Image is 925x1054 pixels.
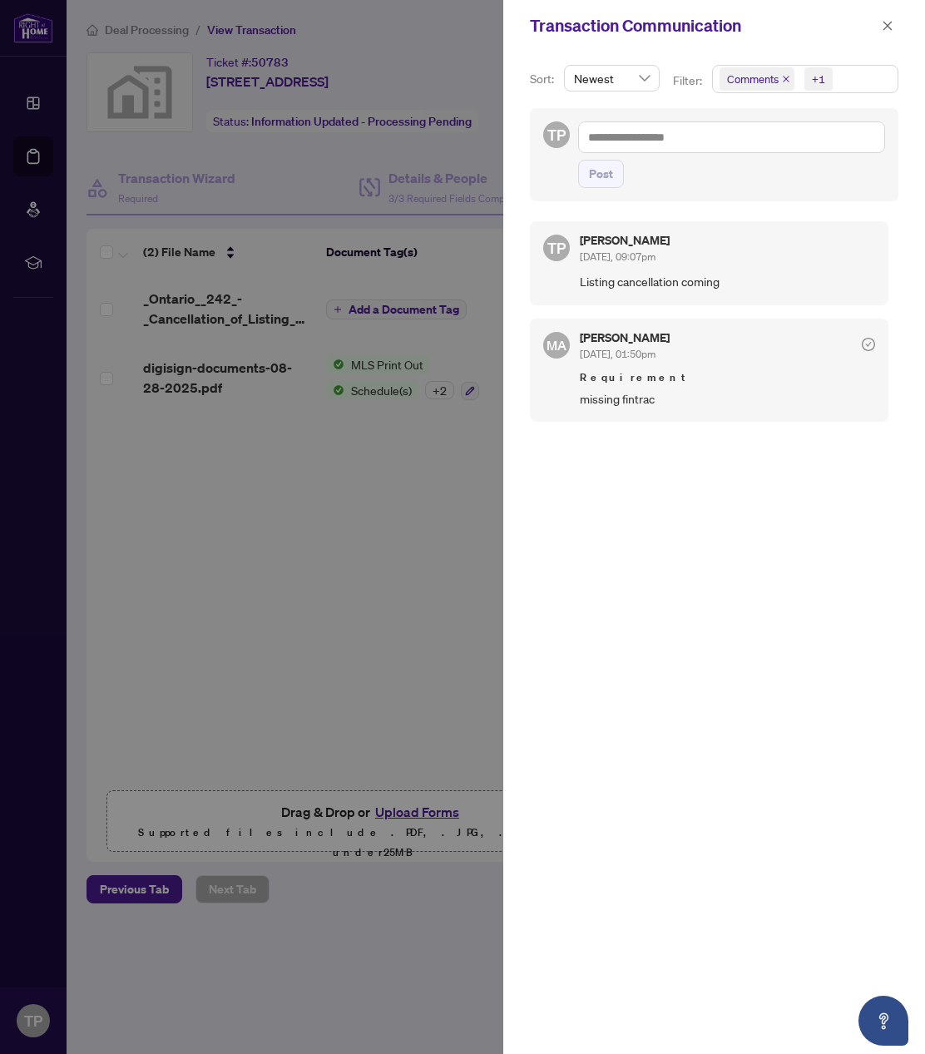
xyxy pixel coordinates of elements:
[574,66,650,91] span: Newest
[580,332,670,344] h5: [PERSON_NAME]
[580,389,875,408] span: missing fintrac
[547,335,566,355] span: MA
[547,236,566,260] span: TP
[530,70,557,88] p: Sort:
[812,71,825,87] div: +1
[782,75,790,83] span: close
[580,250,655,263] span: [DATE], 09:07pm
[530,13,877,38] div: Transaction Communication
[580,235,670,246] h5: [PERSON_NAME]
[580,369,875,386] span: Requirement
[720,67,794,91] span: Comments
[858,996,908,1046] button: Open asap
[580,348,655,360] span: [DATE], 01:50pm
[580,272,875,291] span: Listing cancellation coming
[547,123,566,146] span: TP
[578,160,624,188] button: Post
[882,20,893,32] span: close
[862,338,875,351] span: check-circle
[673,72,705,90] p: Filter:
[727,71,779,87] span: Comments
